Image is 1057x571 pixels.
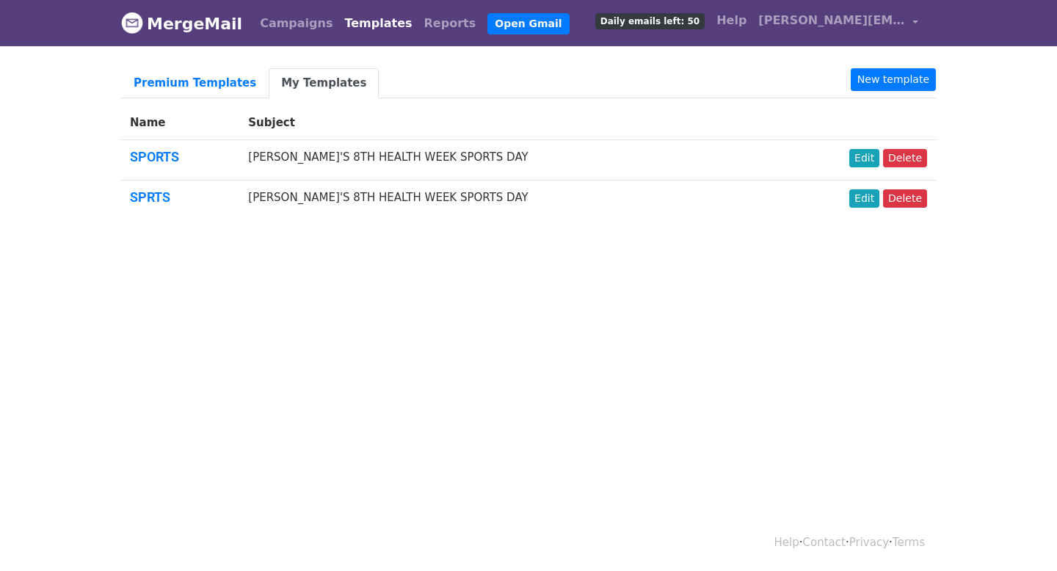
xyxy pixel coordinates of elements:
a: Edit [849,189,879,208]
a: Privacy [849,536,889,549]
a: Terms [893,536,925,549]
a: MergeMail [121,8,242,39]
a: Help [711,6,752,35]
a: SPRTS [130,189,170,205]
a: New template [851,68,936,91]
a: Delete [883,189,927,208]
a: SPORTS [130,149,179,164]
td: [PERSON_NAME]'S 8TH HEALTH WEEK SPORTS DAY [239,180,766,219]
a: Help [774,536,799,549]
a: Campaigns [254,9,338,38]
a: Edit [849,149,879,167]
img: MergeMail logo [121,12,143,34]
a: My Templates [269,68,379,98]
span: Daily emails left: 50 [595,13,705,29]
th: Subject [239,106,766,140]
a: Delete [883,149,927,167]
a: Daily emails left: 50 [589,6,711,35]
th: Name [121,106,239,140]
td: [PERSON_NAME]'S 8TH HEALTH WEEK SPORTS DAY [239,140,766,181]
a: [PERSON_NAME][EMAIL_ADDRESS][DOMAIN_NAME] [752,6,924,40]
a: Reports [418,9,482,38]
span: [PERSON_NAME][EMAIL_ADDRESS][DOMAIN_NAME] [758,12,905,29]
a: Premium Templates [121,68,269,98]
a: Open Gmail [487,13,569,34]
a: Templates [338,9,418,38]
a: Contact [803,536,846,549]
